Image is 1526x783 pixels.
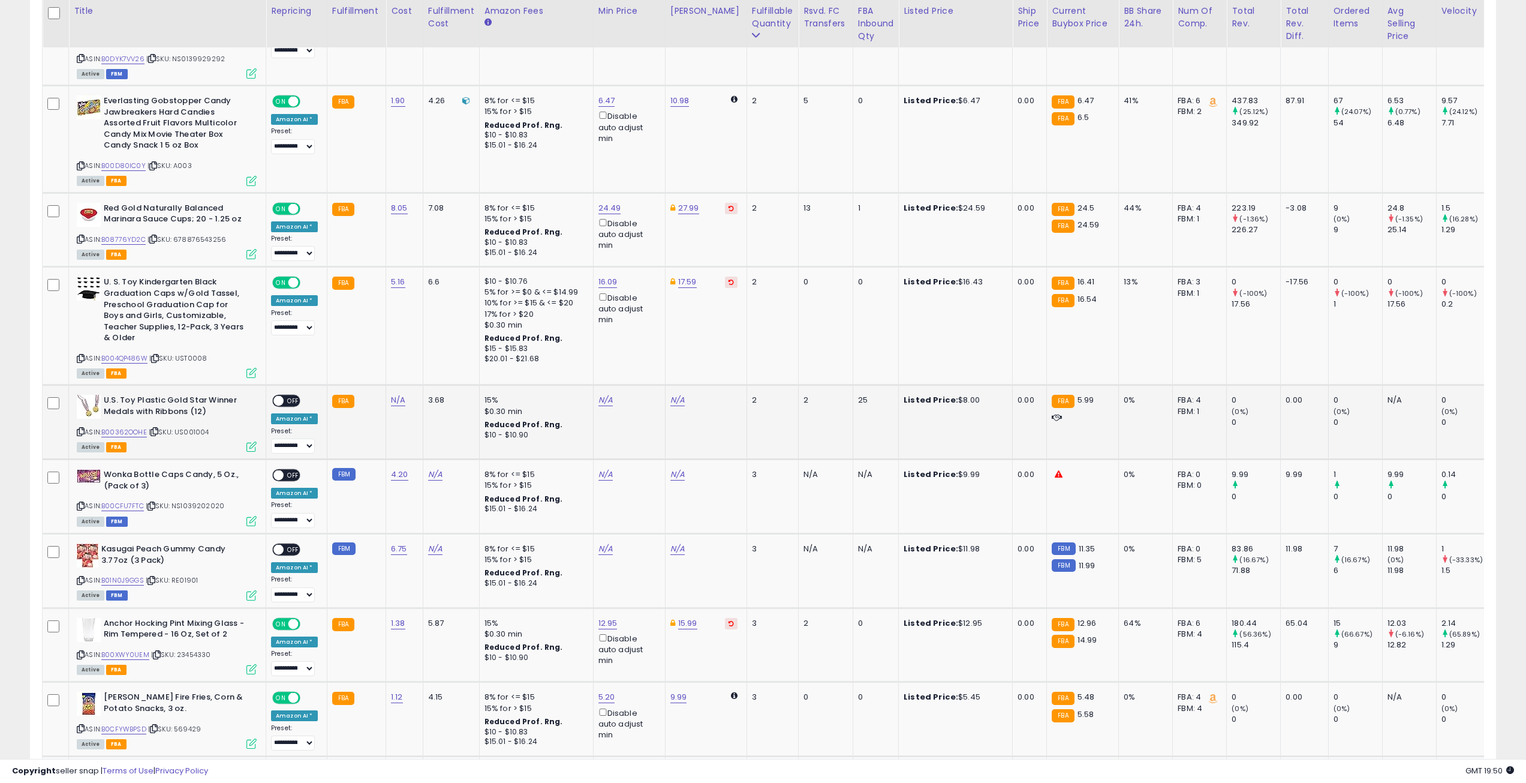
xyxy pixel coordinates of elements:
div: FBM: 5 [1178,554,1217,565]
a: N/A [670,543,685,555]
div: N/A [803,469,844,480]
div: Disable auto adjust min [598,291,656,326]
div: Ship Price [1018,5,1042,30]
div: 5% for >= $0 & <= $14.99 [484,287,584,298]
div: 0.00 [1018,395,1037,406]
div: 0 [803,277,844,287]
div: Num of Comp. [1178,5,1221,30]
span: 5.99 [1077,394,1094,406]
div: 11.98 [1387,544,1436,554]
div: 7.71 [1441,118,1490,128]
img: 31wLelZqkSL._SL40_.jpg [77,618,101,642]
div: $15 - $15.83 [484,344,584,354]
div: Fulfillment [332,5,381,17]
div: $10 - $10.83 [484,238,584,248]
div: 0.00 [1018,95,1037,106]
div: 15% [484,395,584,406]
div: 0 [1441,491,1490,502]
span: 16.54 [1077,293,1097,305]
a: N/A [428,469,443,481]
div: 71.88 [1232,565,1280,576]
div: ASIN: [77,203,257,259]
small: (16.67%) [1239,555,1268,565]
div: Amazon Fees [484,5,588,17]
div: $15.01 - $16.24 [484,140,584,151]
div: 0 [1232,395,1280,406]
a: 24.49 [598,202,621,214]
small: (-100%) [1395,289,1423,298]
span: 16.41 [1077,276,1095,287]
small: FBM [332,468,356,481]
div: 9.99 [1387,469,1436,480]
span: ON [273,97,288,107]
small: FBA [1052,395,1074,408]
div: Avg Selling Price [1387,5,1431,43]
div: 54 [1334,118,1382,128]
div: 0 [1334,277,1382,287]
small: (0%) [1334,407,1350,416]
div: 4.26 [428,95,470,106]
a: 9.99 [670,691,687,703]
div: $15.01 - $16.24 [484,248,584,258]
div: Amazon AI * [271,413,318,424]
span: FBA [106,442,127,452]
div: N/A [803,544,844,554]
span: FBM [106,517,128,527]
small: (-1.35%) [1395,214,1423,224]
small: (24.07%) [1341,107,1371,116]
div: 15% for > $15 [484,106,584,117]
div: 9 [1334,203,1382,214]
div: 0.00 [1018,544,1037,554]
div: 2 [752,277,789,287]
div: 13% [1124,277,1163,287]
div: Repricing [271,5,322,17]
div: Amazon AI * [271,221,318,232]
small: FBA [1052,277,1074,290]
a: B00CFU7FTC [101,501,144,511]
a: 4.20 [391,469,408,481]
span: All listings currently available for purchase on Amazon [77,69,104,79]
div: 0 [858,277,890,287]
span: 11.35 [1079,543,1095,554]
div: 0.00 [1018,277,1037,287]
div: Amazon AI * [271,114,318,125]
div: $10 - $10.90 [484,430,584,440]
div: 2 [752,203,789,214]
small: (-33.33%) [1449,555,1483,565]
div: ASIN: [77,395,257,451]
div: FBM: 1 [1178,214,1217,224]
div: 0 [1387,277,1436,287]
div: 9.99 [1286,469,1319,480]
div: 1 [1441,544,1490,554]
b: Kasugai Peach Gummy Candy 3.77oz (3 Pack) [101,544,247,569]
div: FBA: 3 [1178,277,1217,287]
div: 0 [1441,277,1490,287]
b: Listed Price: [904,202,958,214]
small: (16.67%) [1341,555,1370,565]
div: 25.14 [1387,224,1436,235]
div: 10% for >= $15 & <= $20 [484,298,584,308]
small: FBA [1052,294,1074,307]
a: Terms of Use [103,765,153,776]
div: 1 [1334,299,1382,310]
div: 0.14 [1441,469,1490,480]
a: 8.05 [391,202,408,214]
a: 6.47 [598,95,615,107]
div: Preset: [271,235,318,262]
div: FBM: 2 [1178,106,1217,117]
div: 17% for > $20 [484,309,584,320]
a: B00XWY0UEM [101,650,149,660]
div: ASIN: [77,277,257,377]
div: Amazon AI * [271,488,318,499]
span: OFF [284,396,303,406]
small: (0%) [1334,214,1350,224]
div: Preset: [271,309,318,336]
div: Amazon AI * [271,562,318,573]
small: (0%) [1232,407,1248,416]
small: (25.12%) [1239,107,1268,116]
b: Red Gold Naturally Balanced Marinara Sauce Cups; 20 - 1.25 oz [104,203,249,228]
b: Listed Price: [904,543,958,554]
div: FBA: 4 [1178,203,1217,214]
div: N/A [1387,395,1427,406]
div: 1 [858,203,890,214]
